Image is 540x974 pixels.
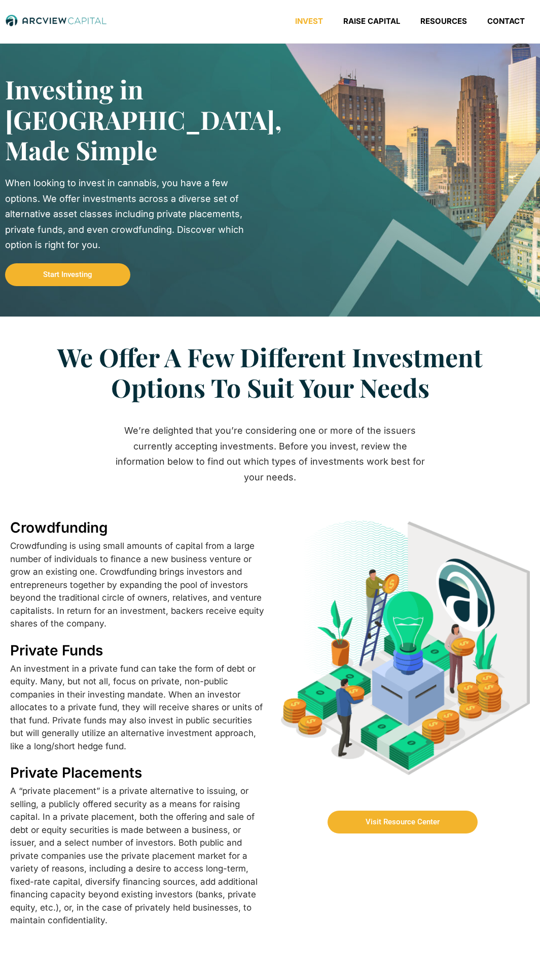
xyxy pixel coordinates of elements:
[328,811,478,833] a: Visit Resource Center
[43,271,92,279] span: Start Investing
[10,520,265,535] h2: Crowdfunding
[5,263,130,286] a: Start Investing
[333,16,410,26] a: Raise Capital
[285,16,333,26] a: Invest
[5,74,240,165] h2: Investing in [GEOGRAPHIC_DATA], Made Simple
[10,766,265,780] h2: Private Placements
[10,785,265,927] div: A “private placement” is a private alternative to issuing, or selling, a publicly offered securit...
[10,663,265,753] div: An investment in a private fund can take the form of debt or equity. Many, but not all, focus on ...
[477,16,535,26] a: Contact
[108,423,433,485] div: We’re delighted that you’re considering one or more of the issuers currently accepting investment...
[10,540,265,631] div: Crowdfunding is using small amounts of capital from a large number of individuals to finance a ne...
[410,16,477,26] a: Resources
[5,176,255,253] div: When looking to invest in cannabis, you have a few options. We offer investments across a diverse...
[10,643,265,657] h2: Private Funds
[366,818,440,826] span: Visit Resource Center
[22,342,519,403] h2: We Offer A Few Different Investment Options To Suit Your Needs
